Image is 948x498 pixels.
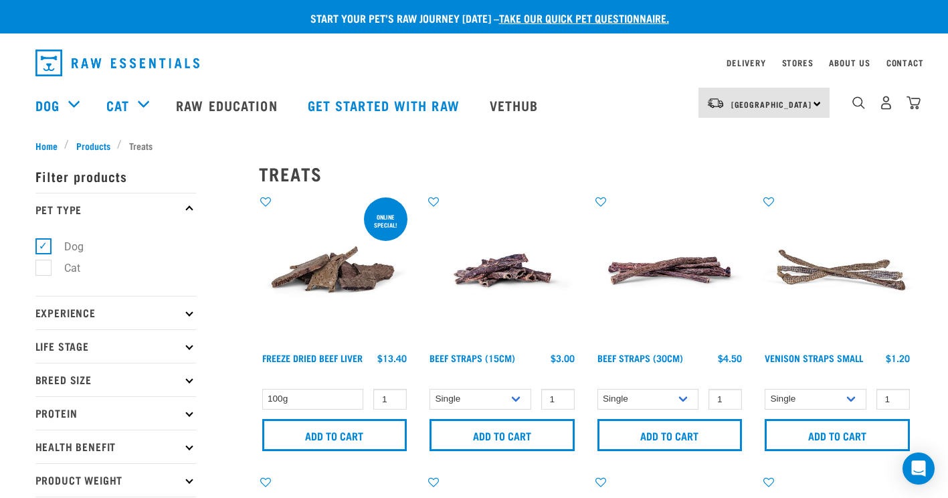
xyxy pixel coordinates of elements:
[852,96,865,109] img: home-icon-1@2x.png
[430,355,515,360] a: Beef Straps (15cm)
[35,363,196,396] p: Breed Size
[718,353,742,363] div: $4.50
[886,60,924,65] a: Contact
[35,139,58,153] span: Home
[35,193,196,226] p: Pet Type
[43,238,89,255] label: Dog
[35,296,196,329] p: Experience
[163,78,294,132] a: Raw Education
[430,419,575,451] input: Add to cart
[35,463,196,497] p: Product Weight
[765,355,863,360] a: Venison Straps Small
[765,419,910,451] input: Add to cart
[476,78,555,132] a: Vethub
[69,139,117,153] a: Products
[35,95,60,115] a: Dog
[876,389,910,410] input: 1
[106,95,129,115] a: Cat
[377,353,407,363] div: $13.40
[262,419,407,451] input: Add to cart
[426,195,578,347] img: Raw Essentials Beef Straps 15cm 6 Pack
[829,60,870,65] a: About Us
[708,389,742,410] input: 1
[35,396,196,430] p: Protein
[25,44,924,82] nav: dropdown navigation
[43,260,86,276] label: Cat
[551,353,575,363] div: $3.00
[373,389,407,410] input: 1
[761,195,913,347] img: Venison Straps
[35,50,199,76] img: Raw Essentials Logo
[259,163,913,184] h2: Treats
[594,195,746,347] img: Raw Essentials Beef Straps 6 Pack
[259,195,411,347] img: Stack Of Freeze Dried Beef Liver For Pets
[35,430,196,463] p: Health Benefit
[35,139,913,153] nav: breadcrumbs
[597,419,743,451] input: Add to cart
[903,452,935,485] div: Open Intercom Messenger
[35,159,196,193] p: Filter products
[879,96,893,110] img: user.png
[76,139,110,153] span: Products
[727,60,765,65] a: Delivery
[35,139,65,153] a: Home
[706,97,725,109] img: van-moving.png
[731,102,812,106] span: [GEOGRAPHIC_DATA]
[782,60,814,65] a: Stores
[597,355,683,360] a: Beef Straps (30cm)
[886,353,910,363] div: $1.20
[499,15,669,21] a: take our quick pet questionnaire.
[262,355,363,360] a: Freeze Dried Beef Liver
[35,329,196,363] p: Life Stage
[541,389,575,410] input: 1
[907,96,921,110] img: home-icon@2x.png
[294,78,476,132] a: Get started with Raw
[364,207,407,235] div: ONLINE SPECIAL!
